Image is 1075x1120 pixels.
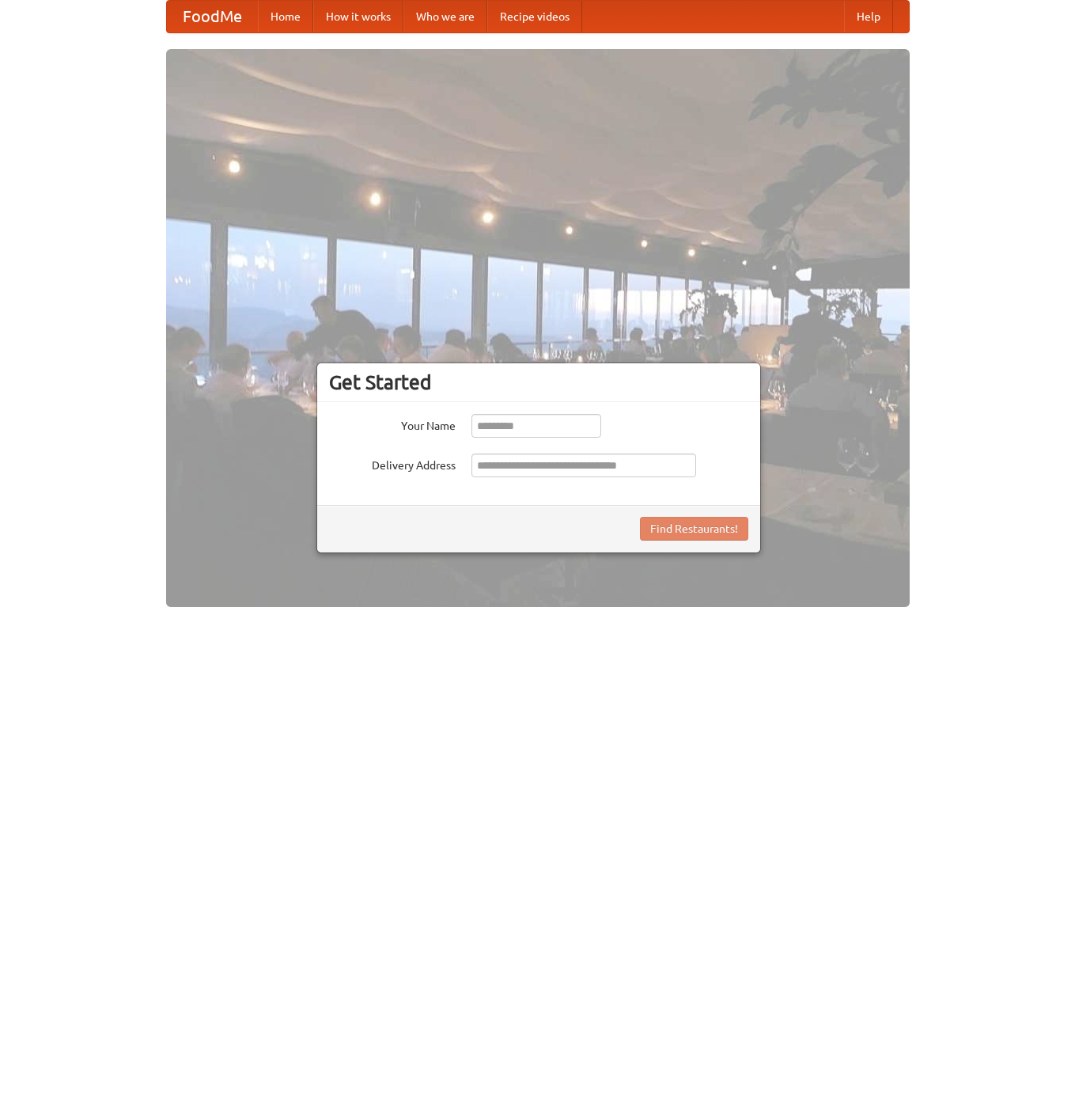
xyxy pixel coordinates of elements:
[640,517,748,541] button: Find Restaurants!
[487,1,582,32] a: Recipe videos
[403,1,487,32] a: Who we are
[313,1,403,32] a: How it works
[329,454,456,473] label: Delivery Address
[167,1,258,32] a: FoodMe
[844,1,893,32] a: Help
[329,370,748,394] h3: Get Started
[329,414,456,434] label: Your Name
[258,1,313,32] a: Home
